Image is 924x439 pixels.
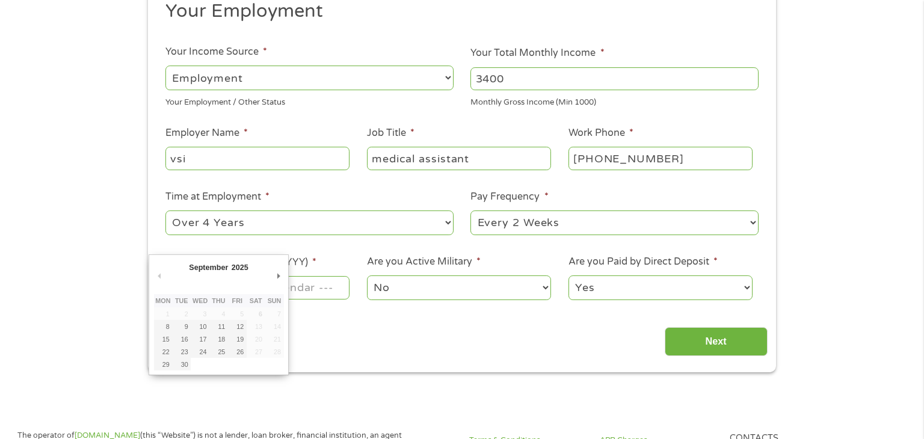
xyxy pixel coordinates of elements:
button: Previous Month [154,268,165,284]
input: Walmart [165,147,350,170]
label: Employer Name [165,127,248,140]
abbr: Wednesday [192,297,208,304]
button: 17 [191,333,209,345]
button: 19 [228,333,247,345]
button: 10 [191,320,209,333]
button: 8 [154,320,173,333]
button: Next Month [273,268,284,284]
label: Your Total Monthly Income [470,47,604,60]
label: Are you Active Military [367,256,481,268]
abbr: Saturday [250,297,262,304]
label: Your Income Source [165,46,267,58]
div: Your Employment / Other Status [165,93,454,109]
label: Are you Paid by Direct Deposit [568,256,718,268]
button: 22 [154,345,173,358]
button: 16 [172,333,191,345]
label: Job Title [367,127,414,140]
div: 2025 [230,259,250,275]
button: 12 [228,320,247,333]
abbr: Monday [155,297,170,304]
button: 11 [209,320,228,333]
abbr: Tuesday [175,297,188,304]
button: 15 [154,333,173,345]
button: 23 [172,345,191,358]
abbr: Friday [232,297,242,304]
abbr: Thursday [212,297,225,304]
input: Cashier [367,147,551,170]
div: Monthly Gross Income (Min 1000) [470,93,759,109]
button: 25 [209,345,228,358]
abbr: Sunday [268,297,282,304]
label: Pay Frequency [470,191,548,203]
label: Time at Employment [165,191,269,203]
button: 18 [209,333,228,345]
button: 30 [172,358,191,370]
input: (231) 754-4010 [568,147,753,170]
button: 26 [228,345,247,358]
button: 9 [172,320,191,333]
div: September [188,259,230,275]
label: Work Phone [568,127,633,140]
button: 24 [191,345,209,358]
button: 29 [154,358,173,370]
input: 1800 [470,67,759,90]
input: Next [665,327,768,357]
